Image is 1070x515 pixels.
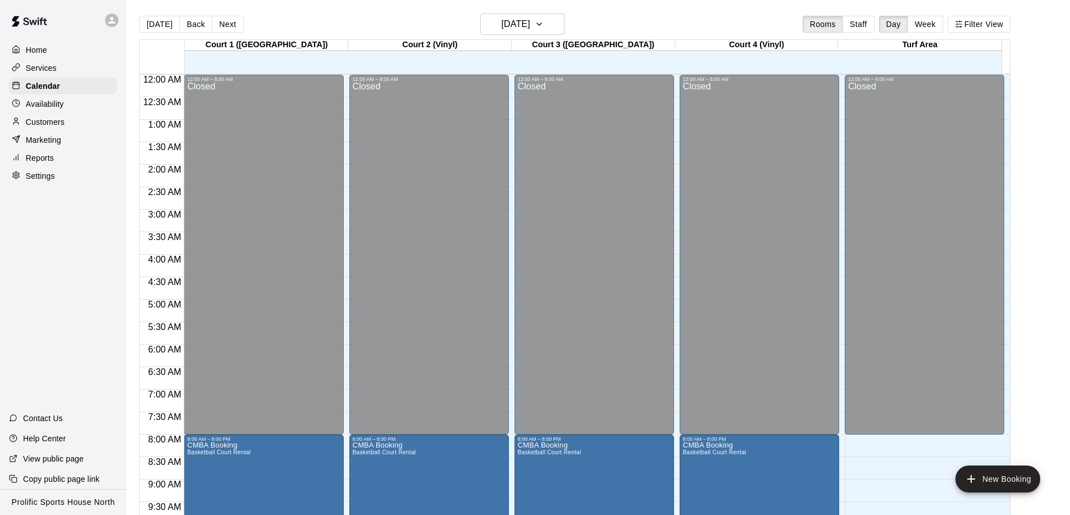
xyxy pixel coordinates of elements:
span: 9:30 AM [145,502,184,512]
a: Settings [9,168,117,184]
div: 12:00 AM – 8:00 AM: Closed [680,75,839,435]
div: 12:00 AM – 8:00 AM: Closed [349,75,509,435]
h6: [DATE] [502,16,530,32]
span: 2:00 AM [145,165,184,174]
span: 12:00 AM [140,75,184,84]
div: Court 1 ([GEOGRAPHIC_DATA]) [185,40,348,51]
button: Staff [843,16,875,33]
div: 12:00 AM – 8:00 AM: Closed [845,75,1004,435]
div: Court 2 (Vinyl) [348,40,512,51]
span: 9:00 AM [145,480,184,489]
div: 12:00 AM – 8:00 AM [848,76,1001,82]
div: Closed [518,82,671,439]
span: Basketball Court Rental [187,449,251,455]
span: 8:30 AM [145,457,184,467]
button: Week [908,16,943,33]
div: 12:00 AM – 8:00 AM [353,76,506,82]
span: 4:00 AM [145,255,184,264]
span: 8:00 AM [145,435,184,444]
p: Calendar [26,80,60,92]
div: Closed [353,82,506,439]
a: Calendar [9,78,117,94]
div: 12:00 AM – 8:00 AM: Closed [514,75,674,435]
button: Rooms [803,16,843,33]
span: 7:00 AM [145,390,184,399]
p: Prolific Sports House North [12,496,115,508]
p: Customers [26,116,65,128]
div: 12:00 AM – 8:00 AM [518,76,671,82]
a: Customers [9,114,117,130]
button: Back [179,16,212,33]
p: Home [26,44,47,56]
span: 3:00 AM [145,210,184,219]
span: Basketball Court Rental [518,449,581,455]
span: 3:30 AM [145,232,184,242]
div: Closed [683,82,836,439]
span: 2:30 AM [145,187,184,197]
button: Next [212,16,243,33]
div: 8:00 AM – 8:00 PM [187,436,340,442]
div: 12:00 AM – 8:00 AM [683,76,836,82]
a: Services [9,60,117,76]
div: 12:00 AM – 8:00 AM: Closed [184,75,343,435]
div: 8:00 AM – 8:00 PM [683,436,836,442]
button: add [955,466,1040,493]
span: 6:00 AM [145,345,184,354]
p: Marketing [26,134,61,146]
span: 6:30 AM [145,367,184,377]
span: 7:30 AM [145,412,184,422]
a: Marketing [9,132,117,148]
span: Basketball Court Rental [353,449,416,455]
button: [DATE] [480,13,564,35]
div: Closed [848,82,1001,439]
p: Contact Us [23,413,63,424]
div: 8:00 AM – 8:00 PM [518,436,671,442]
p: View public page [23,453,84,464]
div: 8:00 AM – 8:00 PM [353,436,506,442]
div: Court 3 ([GEOGRAPHIC_DATA]) [512,40,675,51]
span: 4:30 AM [145,277,184,287]
span: 5:00 AM [145,300,184,309]
button: [DATE] [139,16,180,33]
p: Availability [26,98,64,110]
span: Basketball Court Rental [683,449,746,455]
button: Filter View [948,16,1010,33]
span: 1:30 AM [145,142,184,152]
div: 12:00 AM – 8:00 AM [187,76,340,82]
div: Turf Area [838,40,1001,51]
a: Home [9,42,117,58]
p: Settings [26,170,55,182]
p: Help Center [23,433,66,444]
p: Copy public page link [23,473,99,485]
p: Reports [26,152,54,164]
a: Availability [9,96,117,112]
button: Day [879,16,908,33]
span: 12:30 AM [140,97,184,107]
p: Services [26,62,57,74]
span: 5:30 AM [145,322,184,332]
div: Closed [187,82,340,439]
a: Reports [9,150,117,166]
span: 1:00 AM [145,120,184,129]
div: Court 4 (Vinyl) [675,40,839,51]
